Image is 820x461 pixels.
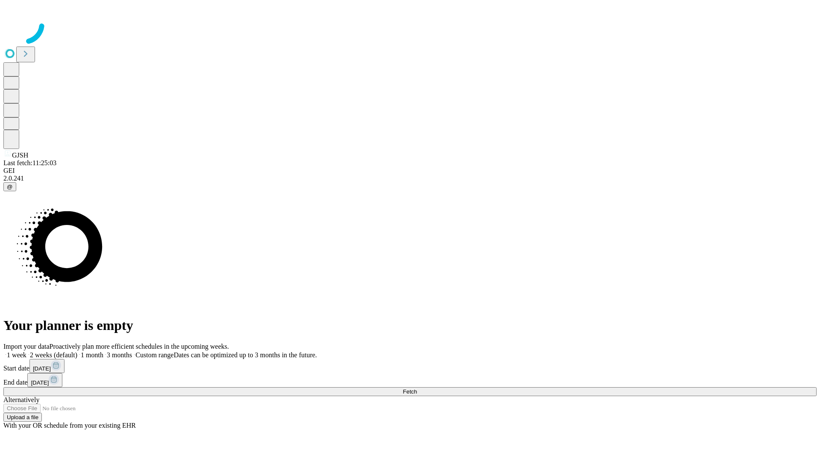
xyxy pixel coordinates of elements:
[3,373,817,387] div: End date
[29,359,64,373] button: [DATE]
[33,365,51,372] span: [DATE]
[31,379,49,386] span: [DATE]
[30,351,77,359] span: 2 weeks (default)
[3,318,817,333] h1: Your planner is empty
[3,159,56,166] span: Last fetch: 11:25:03
[81,351,103,359] span: 1 month
[12,152,28,159] span: GJSH
[3,396,39,403] span: Alternatively
[3,359,817,373] div: Start date
[135,351,173,359] span: Custom range
[107,351,132,359] span: 3 months
[50,343,229,350] span: Proactively plan more efficient schedules in the upcoming weeks.
[3,167,817,175] div: GEI
[3,413,42,422] button: Upload a file
[174,351,317,359] span: Dates can be optimized up to 3 months in the future.
[3,387,817,396] button: Fetch
[403,388,417,395] span: Fetch
[3,422,136,429] span: With your OR schedule from your existing EHR
[27,373,62,387] button: [DATE]
[3,182,16,191] button: @
[7,184,13,190] span: @
[7,351,26,359] span: 1 week
[3,175,817,182] div: 2.0.241
[3,343,50,350] span: Import your data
